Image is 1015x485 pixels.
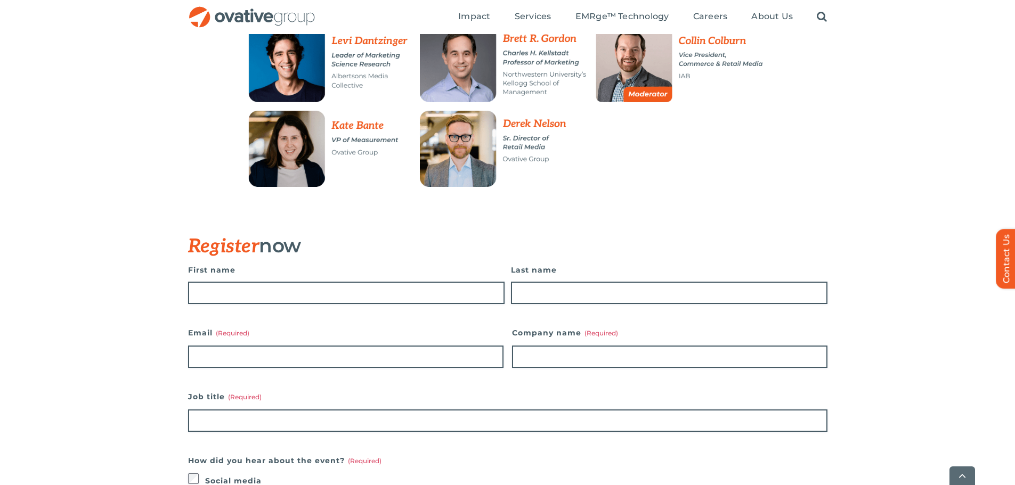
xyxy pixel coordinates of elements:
[751,11,793,23] a: About Us
[511,262,827,277] label: Last name
[575,11,669,23] a: EMRge™ Technology
[515,11,551,23] a: Services
[515,11,551,22] span: Services
[751,11,793,22] span: About Us
[188,235,774,257] h3: now
[512,325,827,340] label: Company name
[241,7,774,203] img: RMN ROAS Webinar Speakers (5)
[188,453,381,468] legend: How did you hear about the event?
[188,389,827,404] label: Job title
[188,325,504,340] label: Email
[188,5,316,15] a: OG_Full_horizontal_RGB
[348,457,381,465] span: (Required)
[188,262,505,277] label: First name
[188,235,259,258] span: Register
[584,329,618,337] span: (Required)
[228,393,262,401] span: (Required)
[693,11,728,23] a: Careers
[458,11,490,22] span: Impact
[693,11,728,22] span: Careers
[458,11,490,23] a: Impact
[817,11,827,23] a: Search
[575,11,669,22] span: EMRge™ Technology
[216,329,249,337] span: (Required)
